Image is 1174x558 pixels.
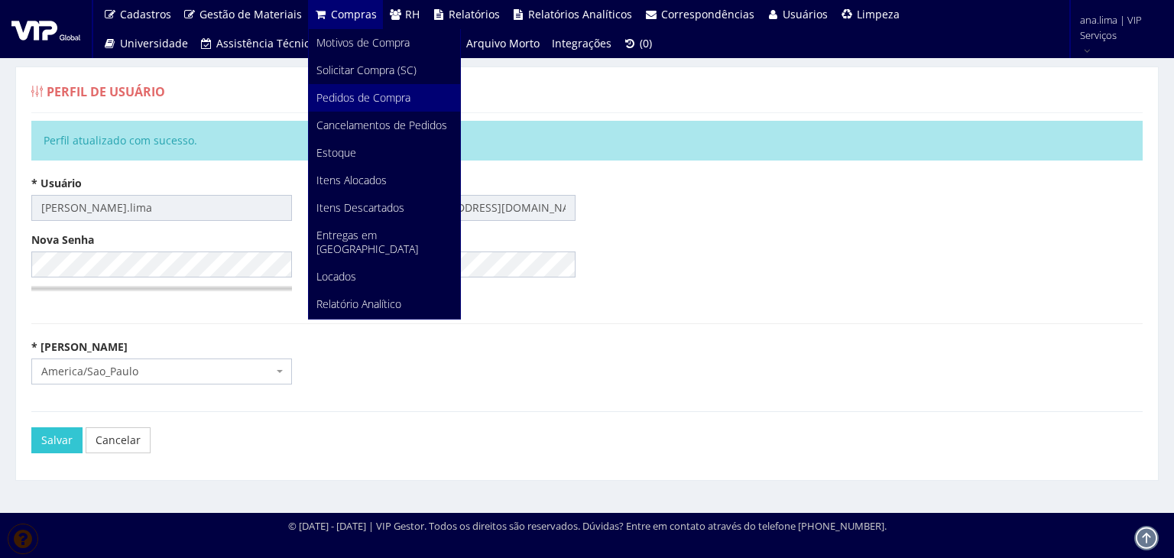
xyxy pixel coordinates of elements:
[309,194,460,222] a: Itens Descartados
[309,139,460,167] a: Estoque
[443,29,546,58] a: Arquivo Morto
[199,7,302,21] span: Gestão de Materiais
[618,29,659,58] a: (0)
[783,7,828,21] span: Usuários
[640,36,652,50] span: (0)
[309,29,460,57] a: Motivos de Compra
[309,57,460,84] a: Solicitar Compra (SC)
[552,36,611,50] span: Integrações
[546,29,618,58] a: Integrações
[466,36,540,50] span: Arquivo Morto
[316,173,387,187] span: Itens Alocados
[316,269,356,284] span: Locados
[309,222,460,263] a: Entregas em [GEOGRAPHIC_DATA]
[1080,12,1154,43] span: ana.lima | VIP Serviços
[11,18,80,41] img: logo
[86,427,151,453] a: Cancelar
[309,84,460,112] a: Pedidos de Compra
[288,519,887,534] div: © [DATE] - [DATE] | VIP Gestor. Todos os direitos são reservados. Dúvidas? Entre em contato atrav...
[449,7,500,21] span: Relatórios
[316,228,418,256] span: Entregas em [GEOGRAPHIC_DATA]
[316,35,410,50] span: Motivos de Compra
[120,7,171,21] span: Cadastros
[216,36,316,50] span: Assistência Técnica
[316,90,410,105] span: Pedidos de Compra
[47,83,165,100] span: Perfil de Usuário
[309,290,460,318] a: Relatório Analítico
[120,36,188,50] span: Universidade
[41,364,273,379] span: America/Sao_Paulo
[316,145,356,160] span: Estoque
[97,29,194,58] a: Universidade
[31,176,82,191] label: * Usuário
[316,200,404,215] span: Itens Descartados
[316,297,401,311] span: Relatório Analítico
[31,339,128,355] label: * [PERSON_NAME]
[31,358,292,384] span: America/Sao_Paulo
[309,167,460,194] a: Itens Alocados
[309,112,460,139] a: Cancelamentos de Pedidos
[316,63,417,77] span: Solicitar Compra (SC)
[405,7,420,21] span: RH
[31,427,83,453] input: Salvar
[309,263,460,290] a: Locados
[194,29,323,58] a: Assistência Técnica
[528,7,632,21] span: Relatórios Analíticos
[857,7,900,21] span: Limpeza
[331,7,377,21] span: Compras
[661,7,754,21] span: Correspondências
[309,318,460,346] a: Indicadores
[316,118,447,132] span: Cancelamentos de Pedidos
[31,121,1143,161] div: Perfil atualizado com sucesso.
[31,232,94,248] label: Nova Senha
